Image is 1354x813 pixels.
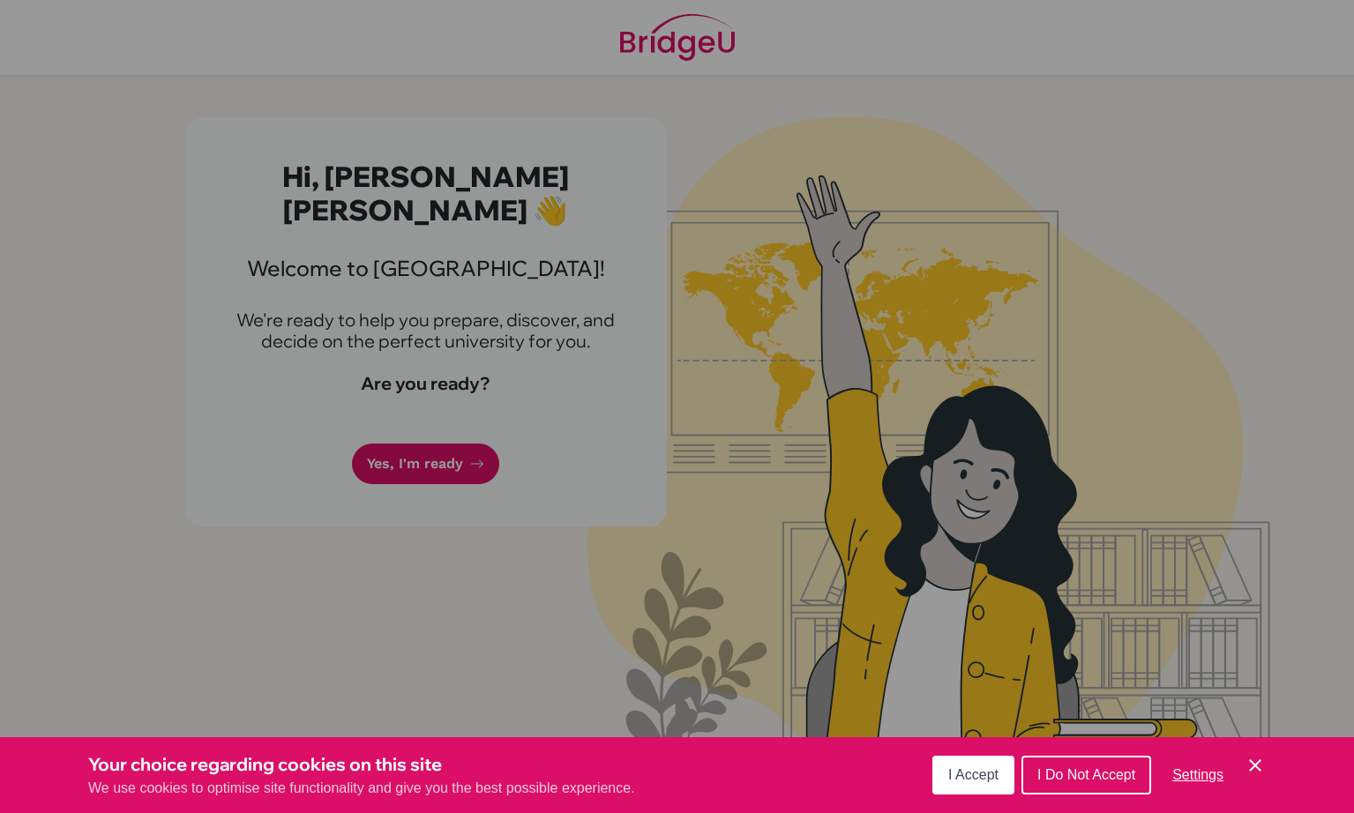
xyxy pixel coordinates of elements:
button: I Accept [932,756,1014,794]
span: Settings [1172,767,1223,782]
button: Settings [1158,757,1238,793]
p: We use cookies to optimise site functionality and give you the best possible experience. [88,778,635,799]
button: I Do Not Accept [1021,756,1151,794]
button: Save and close [1245,755,1266,776]
span: I Accept [948,767,999,782]
span: I Do Not Accept [1037,767,1135,782]
h3: Your choice regarding cookies on this site [88,751,635,778]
